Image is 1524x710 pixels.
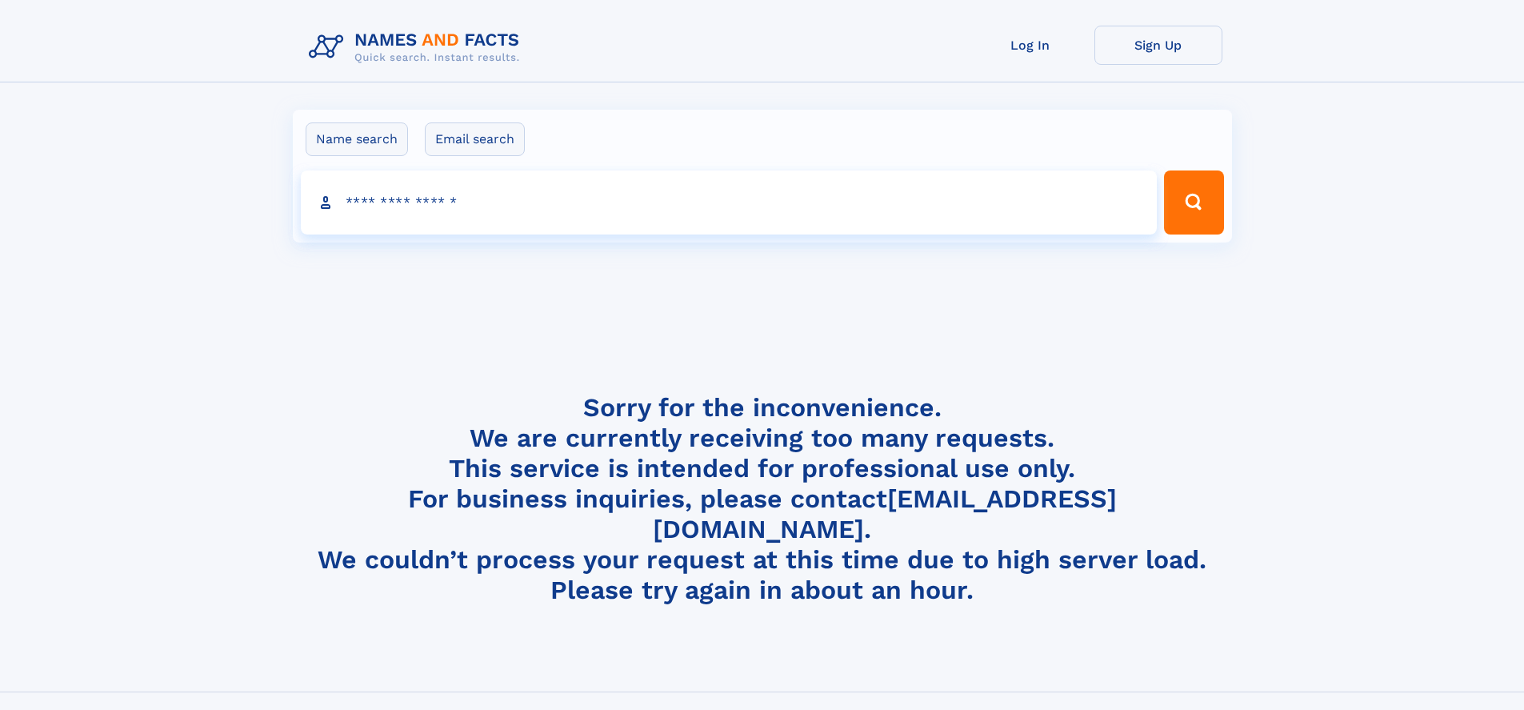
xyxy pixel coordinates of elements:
[306,122,408,156] label: Name search
[302,392,1222,606] h4: Sorry for the inconvenience. We are currently receiving too many requests. This service is intend...
[653,483,1117,544] a: [EMAIL_ADDRESS][DOMAIN_NAME]
[301,170,1158,235] input: search input
[1164,170,1223,235] button: Search Button
[1094,26,1222,65] a: Sign Up
[425,122,525,156] label: Email search
[302,26,533,69] img: Logo Names and Facts
[966,26,1094,65] a: Log In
